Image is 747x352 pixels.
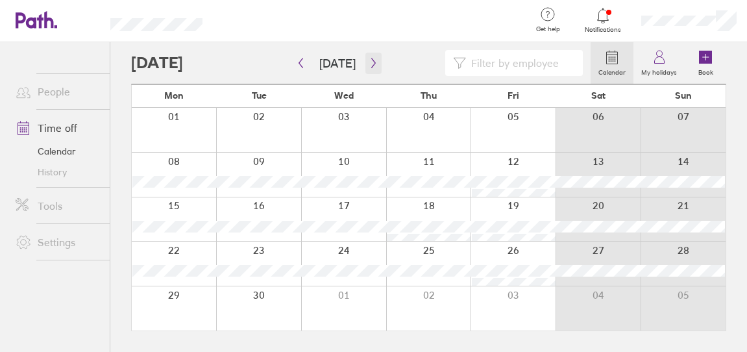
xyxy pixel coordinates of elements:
[691,65,721,77] label: Book
[591,65,633,77] label: Calendar
[5,141,110,162] a: Calendar
[582,26,624,34] span: Notifications
[5,79,110,105] a: People
[582,6,624,34] a: Notifications
[5,229,110,255] a: Settings
[466,51,575,75] input: Filter by employee
[421,90,437,101] span: Thu
[309,53,366,74] button: [DATE]
[5,115,110,141] a: Time off
[252,90,267,101] span: Tue
[633,65,685,77] label: My holidays
[633,42,685,84] a: My holidays
[591,42,633,84] a: Calendar
[675,90,692,101] span: Sun
[508,90,519,101] span: Fri
[164,90,184,101] span: Mon
[527,25,569,33] span: Get help
[334,90,354,101] span: Wed
[591,90,606,101] span: Sat
[685,42,726,84] a: Book
[5,193,110,219] a: Tools
[5,162,110,182] a: History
